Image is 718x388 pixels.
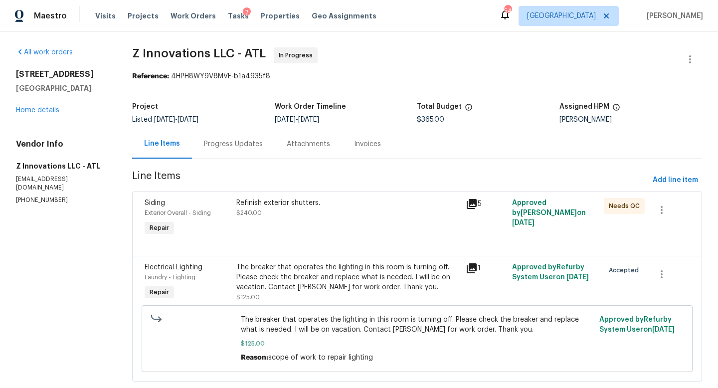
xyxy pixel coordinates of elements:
div: 54 [504,6,511,16]
span: Projects [128,11,159,21]
h2: [STREET_ADDRESS] [16,69,108,79]
span: The breaker that operates the lighting in this room is turning off. Please check the breaker and ... [241,315,593,335]
span: Line Items [132,171,649,190]
span: Approved by Refurby System User on [512,264,589,281]
span: The hpm assigned to this work order. [612,103,620,116]
div: [PERSON_NAME] [559,116,702,123]
b: Reference: [132,73,169,80]
span: Listed [132,116,198,123]
div: 5 [466,198,506,210]
p: [PHONE_NUMBER] [16,196,108,204]
span: Approved by [PERSON_NAME] on [512,199,586,226]
div: Refinish exterior shutters. [236,198,460,208]
button: Add line item [649,171,702,190]
span: Z Innovations LLC - ATL [132,47,266,59]
h5: Total Budget [417,103,462,110]
span: Maestro [34,11,67,21]
div: 7 [243,7,251,17]
span: Needs QC [609,201,644,211]
h5: [GEOGRAPHIC_DATA] [16,83,108,93]
span: Add line item [653,174,698,187]
span: Properties [261,11,300,21]
span: The total cost of line items that have been proposed by Opendoor. This sum includes line items th... [465,103,473,116]
span: [PERSON_NAME] [643,11,703,21]
span: In Progress [279,50,317,60]
h4: Vendor Info [16,139,108,149]
span: [DATE] [178,116,198,123]
span: Electrical Lighting [145,264,202,271]
p: [EMAIL_ADDRESS][DOMAIN_NAME] [16,175,108,192]
span: Visits [95,11,116,21]
span: - [154,116,198,123]
span: Laundry - Lighting [145,274,195,280]
span: [DATE] [275,116,296,123]
span: - [275,116,319,123]
div: Attachments [287,139,330,149]
span: Exterior Overall - Siding [145,210,211,216]
span: Siding [145,199,165,206]
a: Home details [16,107,59,114]
span: Approved by Refurby System User on [599,316,675,333]
a: All work orders [16,49,73,56]
span: $365.00 [417,116,444,123]
div: Progress Updates [204,139,263,149]
div: 1 [466,262,506,274]
span: Work Orders [171,11,216,21]
span: $240.00 [236,210,262,216]
span: [DATE] [652,326,675,333]
h5: Project [132,103,158,110]
div: Line Items [144,139,180,149]
h5: Z Innovations LLC - ATL [16,161,108,171]
div: Invoices [354,139,381,149]
div: 4HPH8WY9V8MVE-b1a4935f8 [132,71,702,81]
span: Tasks [228,12,249,19]
span: [DATE] [154,116,175,123]
span: scope of work to repair lighting [268,354,373,361]
span: $125.00 [241,339,593,349]
span: Reason: [241,354,268,361]
span: Repair [146,287,173,297]
div: The breaker that operates the lighting in this room is turning off. Please check the breaker and ... [236,262,460,292]
span: [DATE] [566,274,589,281]
h5: Assigned HPM [559,103,609,110]
span: $125.00 [236,294,260,300]
span: [GEOGRAPHIC_DATA] [527,11,596,21]
span: [DATE] [298,116,319,123]
span: Accepted [609,265,643,275]
h5: Work Order Timeline [275,103,346,110]
span: [DATE] [512,219,535,226]
span: Repair [146,223,173,233]
span: Geo Assignments [312,11,376,21]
